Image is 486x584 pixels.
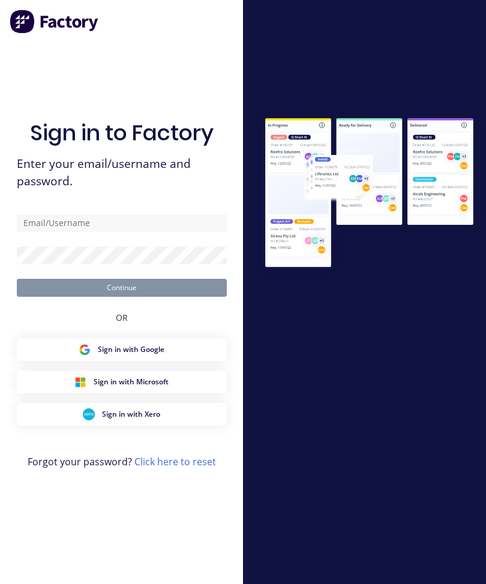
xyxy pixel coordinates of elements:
img: Sign in [253,107,486,281]
input: Email/Username [17,214,227,232]
button: Continue [17,279,227,297]
h1: Sign in to Factory [30,120,214,146]
img: Google Sign in [79,344,91,356]
button: Microsoft Sign inSign in with Microsoft [17,371,227,393]
img: Microsoft Sign in [74,376,86,388]
span: Sign in with Microsoft [94,377,169,387]
span: Sign in with Google [98,344,164,355]
span: Sign in with Xero [102,409,160,420]
img: Xero Sign in [83,408,95,420]
button: Xero Sign inSign in with Xero [17,403,227,426]
button: Google Sign inSign in with Google [17,338,227,361]
a: Click here to reset [134,455,216,468]
span: Enter your email/username and password. [17,155,227,190]
img: Factory [10,10,100,34]
div: OR [116,297,128,338]
span: Forgot your password? [28,454,216,469]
